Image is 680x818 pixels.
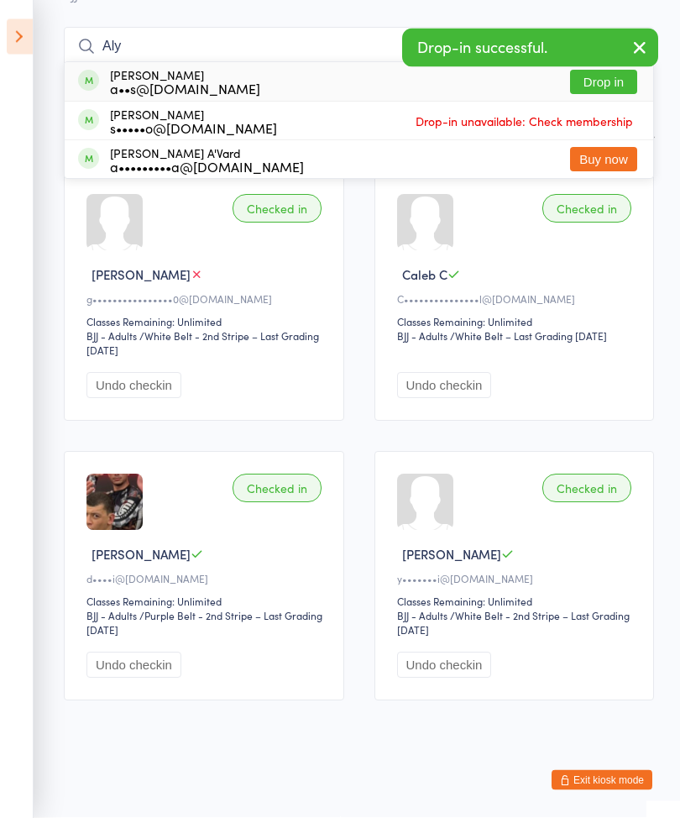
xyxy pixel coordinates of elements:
[397,329,447,343] div: BJJ - Adults
[397,653,492,679] button: Undo checkin
[110,82,260,96] div: a••s@[DOMAIN_NAME]
[397,609,630,637] span: / White Belt - 2nd Stripe – Last Grading [DATE]
[92,546,191,564] span: [PERSON_NAME]
[570,71,637,95] button: Drop in
[86,572,327,586] div: d••••i@[DOMAIN_NAME]
[402,266,447,284] span: Caleb C
[397,373,492,399] button: Undo checkin
[86,609,322,637] span: / Purple Belt - 2nd Stripe – Last Grading [DATE]
[86,609,137,623] div: BJJ - Adults
[86,653,181,679] button: Undo checkin
[411,109,637,134] span: Drop-in unavailable: Check membership
[92,266,191,284] span: [PERSON_NAME]
[110,69,260,96] div: [PERSON_NAME]
[110,147,304,174] div: [PERSON_NAME] A'Vard
[450,329,607,343] span: / White Belt – Last Grading [DATE]
[397,609,447,623] div: BJJ - Adults
[110,160,304,174] div: a•••••••••a@[DOMAIN_NAME]
[86,315,327,329] div: Classes Remaining: Unlimited
[402,29,658,67] div: Drop-in successful.
[397,292,637,307] div: C•••••••••••••••l@[DOMAIN_NAME]
[552,770,652,790] button: Exit kiosk mode
[397,315,637,329] div: Classes Remaining: Unlimited
[402,546,501,564] span: [PERSON_NAME]
[86,475,143,531] img: image1730327051.png
[233,195,322,223] div: Checked in
[64,28,654,66] input: Search
[110,108,277,135] div: [PERSON_NAME]
[397,595,637,609] div: Classes Remaining: Unlimited
[86,373,181,399] button: Undo checkin
[86,329,319,358] span: / White Belt - 2nd Stripe – Last Grading [DATE]
[233,475,322,503] div: Checked in
[86,292,327,307] div: g••••••••••••••••0@[DOMAIN_NAME]
[570,148,637,172] button: Buy now
[110,122,277,135] div: s•••••o@[DOMAIN_NAME]
[86,329,137,343] div: BJJ - Adults
[542,195,631,223] div: Checked in
[86,595,327,609] div: Classes Remaining: Unlimited
[542,475,631,503] div: Checked in
[397,572,637,586] div: y•••••••i@[DOMAIN_NAME]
